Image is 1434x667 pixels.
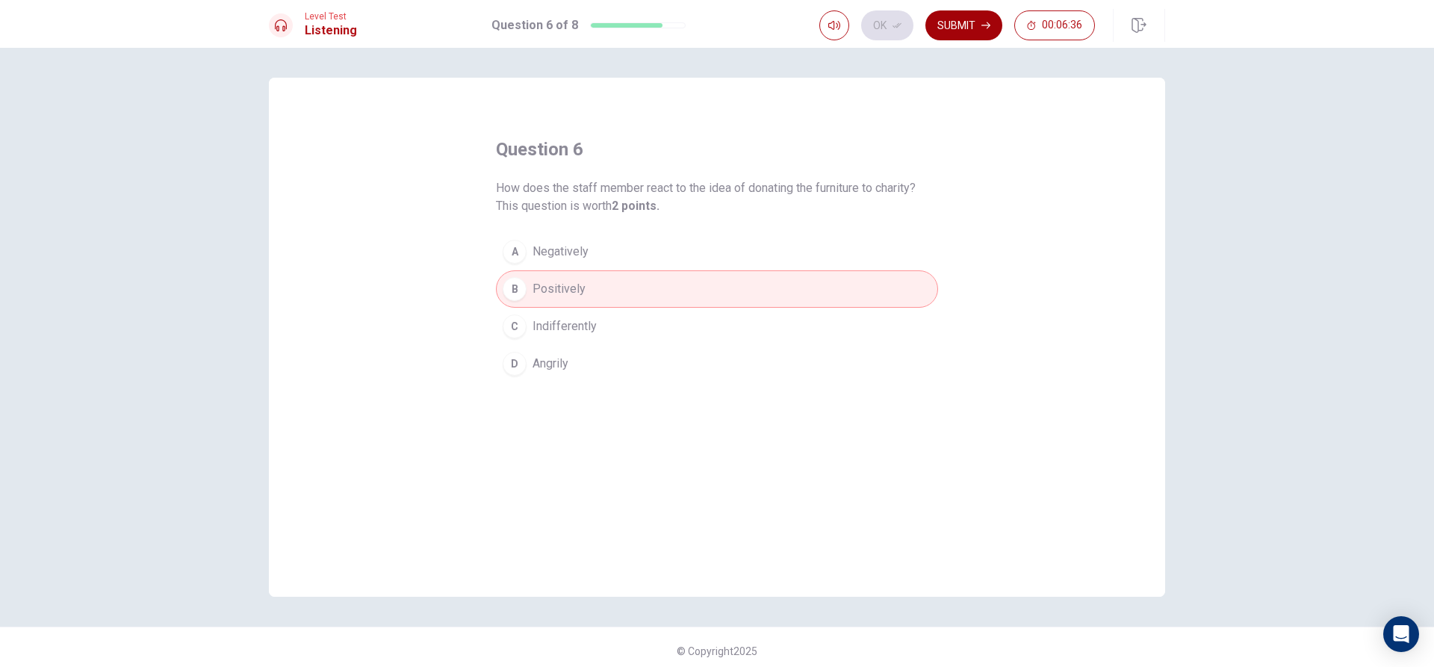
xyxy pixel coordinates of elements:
div: A [503,240,527,264]
h1: Listening [305,22,357,40]
span: Angrily [533,355,568,373]
h1: Question 6 of 8 [491,16,578,34]
button: ANegatively [496,233,938,270]
span: Negatively [533,243,589,261]
span: © Copyright 2025 [677,645,757,657]
span: 00:06:36 [1042,19,1082,31]
h4: question 6 [496,137,583,161]
span: Level Test [305,11,357,22]
button: Submit [925,10,1002,40]
b: 2 points. [612,199,659,213]
button: CIndifferently [496,308,938,345]
span: Indifferently [533,317,597,335]
div: D [503,352,527,376]
div: Open Intercom Messenger [1383,616,1419,652]
button: DAngrily [496,345,938,382]
span: Positively [533,280,586,298]
button: 00:06:36 [1014,10,1095,40]
button: BPositively [496,270,938,308]
div: C [503,314,527,338]
div: B [503,277,527,301]
span: How does the staff member react to the idea of donating the furniture to charity? This question i... [496,179,938,215]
